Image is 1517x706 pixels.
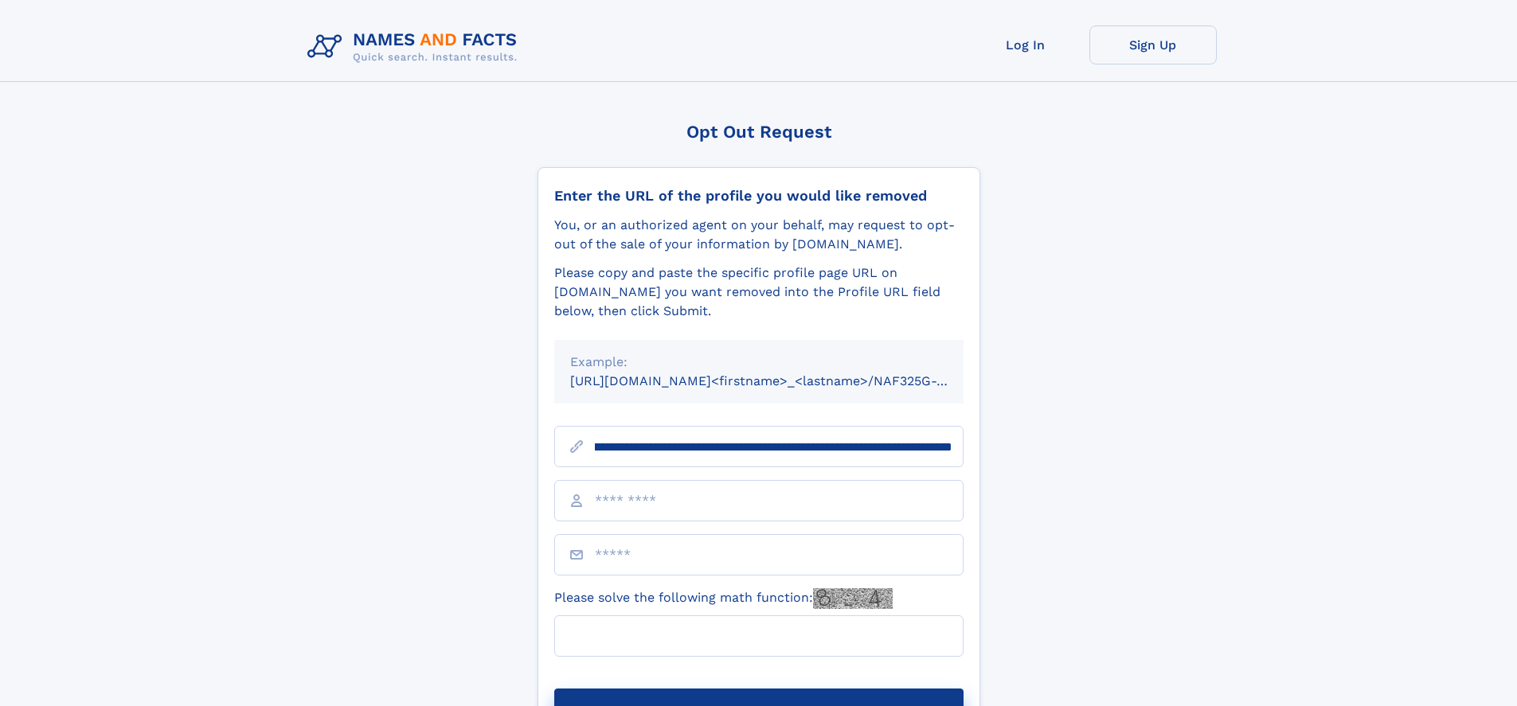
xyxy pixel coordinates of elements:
[554,588,893,609] label: Please solve the following math function:
[554,187,964,205] div: Enter the URL of the profile you would like removed
[570,373,994,388] small: [URL][DOMAIN_NAME]<firstname>_<lastname>/NAF325G-xxxxxxxx
[554,263,964,321] div: Please copy and paste the specific profile page URL on [DOMAIN_NAME] you want removed into the Pr...
[1089,25,1217,64] a: Sign Up
[538,122,980,142] div: Opt Out Request
[962,25,1089,64] a: Log In
[554,216,964,254] div: You, or an authorized agent on your behalf, may request to opt-out of the sale of your informatio...
[570,353,948,372] div: Example:
[301,25,530,68] img: Logo Names and Facts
